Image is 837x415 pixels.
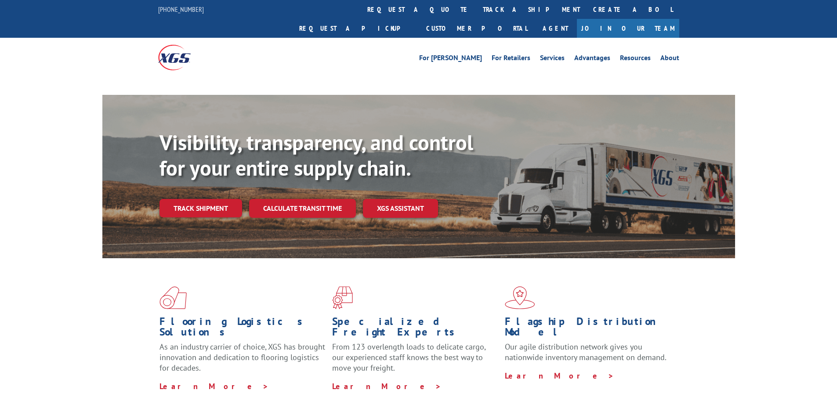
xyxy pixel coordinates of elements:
a: Learn More > [159,381,269,391]
b: Visibility, transparency, and control for your entire supply chain. [159,129,473,181]
a: [PHONE_NUMBER] [158,5,204,14]
img: xgs-icon-flagship-distribution-model-red [505,286,535,309]
a: Track shipment [159,199,242,217]
a: Services [540,54,565,64]
span: Our agile distribution network gives you nationwide inventory management on demand. [505,342,667,362]
a: For Retailers [492,54,530,64]
a: Resources [620,54,651,64]
p: From 123 overlength loads to delicate cargo, our experienced staff knows the best way to move you... [332,342,498,381]
img: xgs-icon-focused-on-flooring-red [332,286,353,309]
span: As an industry carrier of choice, XGS has brought innovation and dedication to flooring logistics... [159,342,325,373]
img: xgs-icon-total-supply-chain-intelligence-red [159,286,187,309]
a: For [PERSON_NAME] [419,54,482,64]
h1: Specialized Freight Experts [332,316,498,342]
a: Join Our Team [577,19,679,38]
a: Learn More > [505,371,614,381]
a: Customer Portal [420,19,534,38]
a: Agent [534,19,577,38]
a: XGS ASSISTANT [363,199,438,218]
h1: Flooring Logistics Solutions [159,316,326,342]
a: Request a pickup [293,19,420,38]
a: Calculate transit time [249,199,356,218]
h1: Flagship Distribution Model [505,316,671,342]
a: Learn More > [332,381,442,391]
a: Advantages [574,54,610,64]
a: About [660,54,679,64]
